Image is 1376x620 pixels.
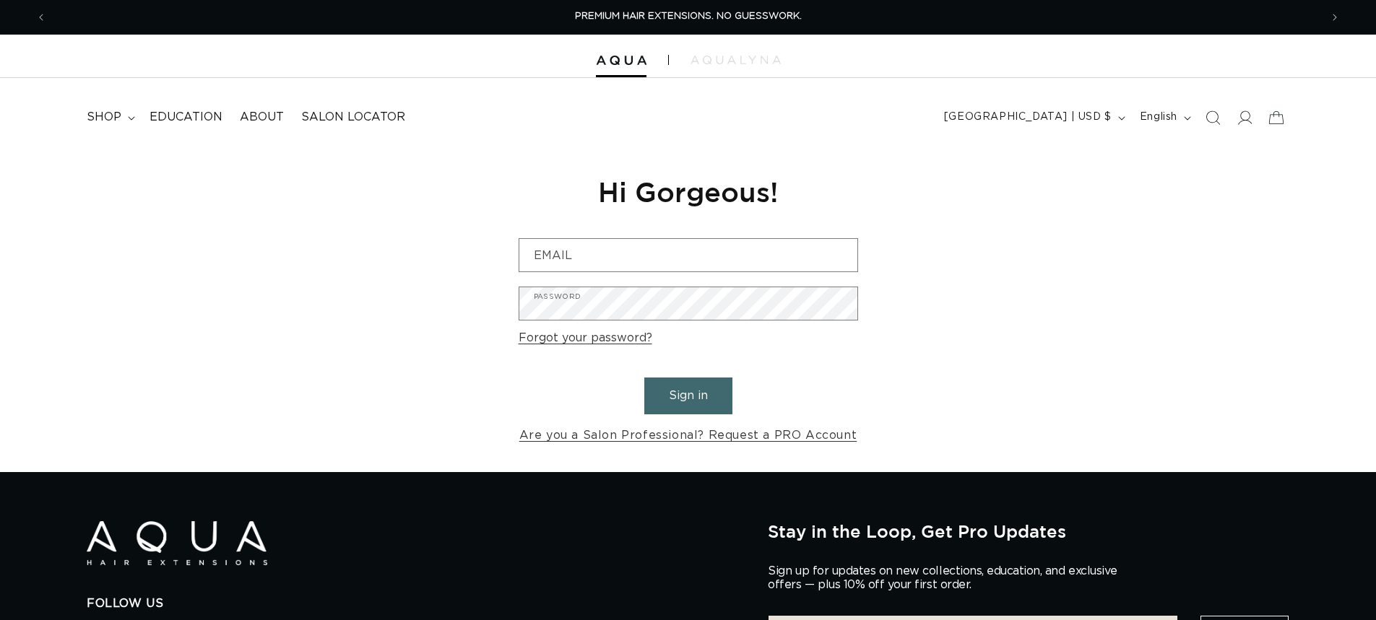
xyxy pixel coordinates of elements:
button: English [1131,104,1197,131]
button: Sign in [644,377,732,414]
button: [GEOGRAPHIC_DATA] | USD $ [935,104,1131,131]
span: English [1140,110,1177,125]
span: [GEOGRAPHIC_DATA] | USD $ [944,110,1112,125]
h1: Hi Gorgeous! [519,174,858,209]
a: Are you a Salon Professional? Request a PRO Account [519,425,857,446]
span: PREMIUM HAIR EXTENSIONS. NO GUESSWORK. [575,12,802,21]
img: Aqua Hair Extensions [596,56,646,66]
a: Salon Locator [293,101,414,134]
span: Salon Locator [301,110,405,125]
h2: Stay in the Loop, Get Pro Updates [768,521,1289,541]
a: Education [141,101,231,134]
p: Sign up for updates on new collections, education, and exclusive offers — plus 10% off your first... [768,564,1129,592]
img: aqualyna.com [691,56,781,64]
img: Aqua Hair Extensions [87,521,267,565]
a: About [231,101,293,134]
span: About [240,110,284,125]
summary: shop [78,101,141,134]
summary: Search [1197,102,1229,134]
button: Next announcement [1319,4,1351,31]
a: Forgot your password? [519,328,652,349]
input: Email [519,239,857,271]
span: Education [150,110,222,125]
span: shop [87,110,121,125]
button: Previous announcement [25,4,57,31]
h2: Follow Us [87,596,746,611]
